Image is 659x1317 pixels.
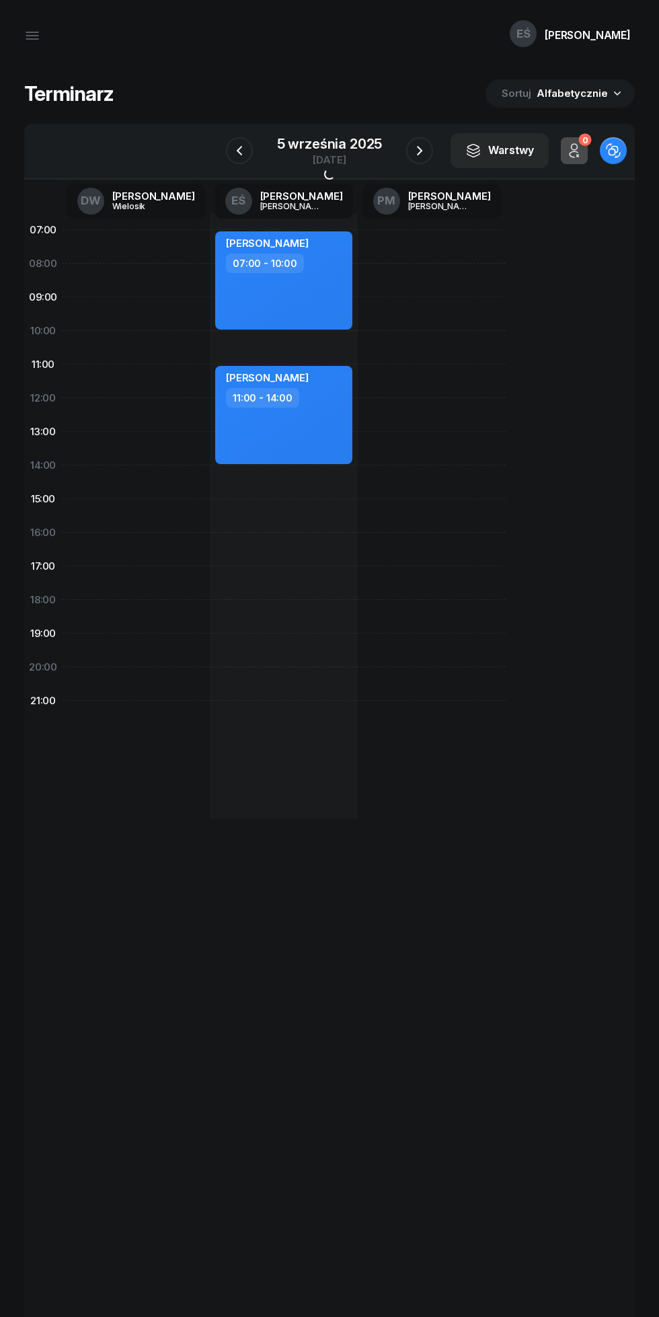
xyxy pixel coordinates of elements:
div: 20:00 [24,650,62,684]
a: DW[PERSON_NAME]Wielosik [67,184,206,219]
div: 09:00 [24,280,62,314]
span: Alfabetycznie [537,87,608,100]
div: [PERSON_NAME] [260,202,325,211]
span: DW [81,195,101,206]
div: [PERSON_NAME] [112,191,195,201]
span: EŚ [231,195,245,206]
div: 16:00 [24,516,62,550]
div: [PERSON_NAME] [408,202,473,211]
div: 15:00 [24,482,62,516]
div: 11:00 - 14:00 [226,388,299,408]
span: [PERSON_NAME] [226,237,309,250]
div: 21:00 [24,684,62,718]
div: Wielosik [112,202,177,211]
div: [PERSON_NAME] [408,191,491,201]
div: 14:00 [24,449,62,482]
button: Sortuj Alfabetycznie [486,79,635,108]
a: EŚ[PERSON_NAME][PERSON_NAME] [215,184,354,219]
div: 5 września 2025 [277,137,383,151]
span: Sortuj [502,85,534,102]
span: PM [377,195,395,206]
div: 0 [578,134,591,147]
a: PM[PERSON_NAME][PERSON_NAME] [362,184,502,219]
div: [PERSON_NAME] [260,191,343,201]
div: [PERSON_NAME] [545,30,631,40]
button: Warstwy [451,133,549,168]
div: 07:00 [24,213,62,247]
div: 17:00 [24,550,62,583]
div: 12:00 [24,381,62,415]
span: [PERSON_NAME] [226,371,309,384]
div: 07:00 - 10:00 [226,254,304,273]
button: 0 [561,137,588,164]
div: 13:00 [24,415,62,449]
div: 19:00 [24,617,62,650]
div: 10:00 [24,314,62,348]
div: 18:00 [24,583,62,617]
div: Warstwy [465,142,534,159]
div: 08:00 [24,247,62,280]
span: EŚ [516,28,531,40]
h1: Terminarz [24,81,114,106]
div: [DATE] [277,155,383,165]
div: 11:00 [24,348,62,381]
